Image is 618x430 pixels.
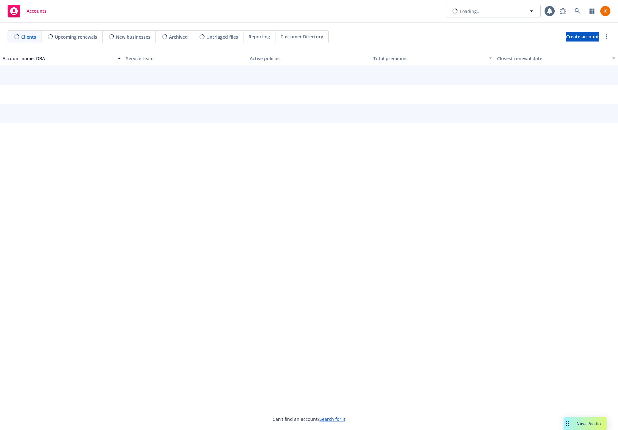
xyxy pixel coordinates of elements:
[564,417,571,430] div: Drag to move
[373,55,485,62] div: Total premiums
[495,51,618,66] button: Closest renewal date
[446,5,541,17] button: Loading...
[566,32,599,42] a: Create account
[247,51,371,66] button: Active policies
[3,55,114,62] div: Account name, DBA
[249,33,270,40] span: Reporting
[250,55,368,62] div: Active policies
[55,34,97,40] span: Upcoming renewals
[586,5,598,17] a: Switch app
[21,34,36,40] span: Clients
[116,34,150,40] span: New businesses
[577,421,602,426] span: Nova Assist
[5,2,49,20] a: Accounts
[27,9,47,14] span: Accounts
[281,33,323,40] span: Customer Directory
[123,51,247,66] button: Service team
[557,5,569,17] a: Report a Bug
[603,33,610,41] a: more
[371,51,494,66] button: Total premiums
[273,416,345,422] span: Can't find an account?
[564,417,607,430] button: Nova Assist
[566,31,599,43] span: Create account
[169,34,188,40] span: Archived
[497,55,609,62] div: Closest renewal date
[319,416,345,422] a: Search for it
[206,34,238,40] span: Untriaged files
[460,8,481,15] span: Loading...
[600,6,610,16] img: photo
[571,5,584,17] a: Search
[126,55,244,62] div: Service team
